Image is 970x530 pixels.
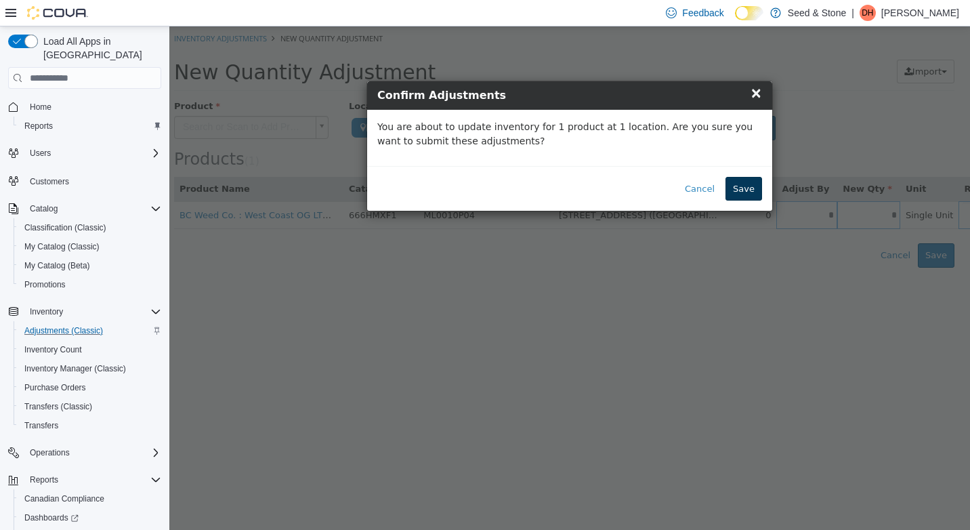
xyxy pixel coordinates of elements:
span: Home [30,102,51,113]
button: Catalog [3,199,167,218]
button: Operations [3,443,167,462]
p: Seed & Stone [788,5,846,21]
span: Transfers [24,420,58,431]
span: Feedback [682,6,723,20]
a: My Catalog (Classic) [19,239,105,255]
button: My Catalog (Classic) [14,237,167,256]
span: Canadian Compliance [24,493,104,504]
span: My Catalog (Beta) [19,258,161,274]
span: Classification (Classic) [19,220,161,236]
span: Inventory [30,306,63,317]
span: Dashboards [24,512,79,523]
span: Transfers [19,417,161,434]
p: | [851,5,854,21]
a: Inventory Manager (Classic) [19,361,131,377]
a: Customers [24,174,75,190]
button: Catalog [24,201,63,217]
span: Purchase Orders [24,382,86,393]
h4: Confirm Adjustments [208,61,593,77]
span: Reports [30,474,58,485]
button: Promotions [14,275,167,294]
button: Home [3,97,167,117]
span: Reports [19,118,161,134]
button: Inventory Count [14,340,167,359]
span: Transfers (Classic) [19,399,161,415]
div: Doug Hart [860,5,876,21]
span: Customers [30,176,69,187]
button: My Catalog (Beta) [14,256,167,275]
button: Users [24,145,56,161]
span: Transfers (Classic) [24,401,92,412]
input: Dark Mode [735,6,763,20]
a: Transfers [19,417,64,434]
button: Purchase Orders [14,378,167,397]
span: Dark Mode [735,20,736,21]
span: Home [24,98,161,115]
a: Dashboards [19,510,84,526]
p: You are about to update inventory for 1 product at 1 location. Are you sure you want to submit th... [208,94,593,122]
a: Dashboards [14,508,167,527]
span: Promotions [24,279,66,290]
span: Catalog [30,203,58,214]
span: Adjustments (Classic) [19,323,161,339]
span: Inventory [24,304,161,320]
span: Inventory Count [19,342,161,358]
span: Inventory Manager (Classic) [24,363,126,374]
button: Reports [3,470,167,489]
span: Inventory Count [24,344,82,355]
span: My Catalog (Classic) [19,239,161,255]
span: Users [24,145,161,161]
span: Dashboards [19,510,161,526]
a: Inventory Count [19,342,87,358]
button: Adjustments (Classic) [14,321,167,340]
button: Classification (Classic) [14,218,167,237]
span: Load All Apps in [GEOGRAPHIC_DATA] [38,35,161,62]
button: Inventory [24,304,68,320]
span: Classification (Classic) [24,222,106,233]
span: Operations [30,447,70,458]
span: My Catalog (Classic) [24,241,100,252]
span: Catalog [24,201,161,217]
button: Customers [3,171,167,190]
span: Promotions [19,277,161,293]
span: DH [862,5,873,21]
p: [PERSON_NAME] [881,5,959,21]
span: Reports [24,472,161,488]
a: Adjustments (Classic) [19,323,108,339]
button: Users [3,144,167,163]
span: Users [30,148,51,159]
button: Operations [24,445,75,461]
button: Reports [14,117,167,136]
a: Transfers (Classic) [19,399,98,415]
span: Operations [24,445,161,461]
span: Customers [24,172,161,189]
button: Inventory [3,302,167,321]
span: Adjustments (Classic) [24,325,103,336]
span: Canadian Compliance [19,491,161,507]
span: Purchase Orders [19,380,161,396]
button: Transfers [14,416,167,435]
span: × [581,58,593,75]
span: My Catalog (Beta) [24,260,90,271]
span: Inventory Manager (Classic) [19,361,161,377]
button: Inventory Manager (Classic) [14,359,167,378]
a: Classification (Classic) [19,220,112,236]
span: Reports [24,121,53,131]
a: Canadian Compliance [19,491,110,507]
button: Cancel [508,150,553,175]
button: Save [556,150,593,175]
button: Reports [24,472,64,488]
a: Reports [19,118,58,134]
a: Promotions [19,277,71,293]
a: Purchase Orders [19,380,91,396]
button: Canadian Compliance [14,489,167,508]
a: Home [24,99,57,115]
img: Cova [27,6,88,20]
button: Transfers (Classic) [14,397,167,416]
a: My Catalog (Beta) [19,258,96,274]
